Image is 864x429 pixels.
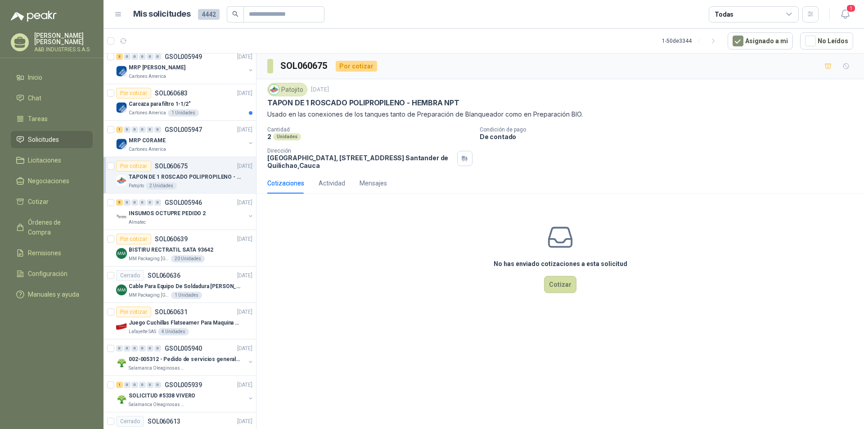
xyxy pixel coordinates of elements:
p: Juego Cuchillas Flatseamer Para Maquina de Coser [129,319,241,327]
button: No Leídos [800,32,853,50]
span: Solicitudes [28,135,59,145]
div: 0 [131,382,138,388]
a: Órdenes de Compra [11,214,93,241]
p: 002-005312 - Pedido de servicios generales CASA RO [129,355,241,364]
p: Almatec [129,219,146,226]
a: Remisiones [11,244,93,262]
span: Configuración [28,269,67,279]
div: 5 [116,199,123,206]
p: GSOL005940 [165,345,202,352]
div: 0 [147,345,153,352]
p: TAPON DE 1 ROSCADO POLIPROPILENO - HEMBRA NPT [267,98,459,108]
span: Tareas [28,114,48,124]
div: Mensajes [360,178,387,188]
div: 0 [147,199,153,206]
div: Por cotizar [336,61,377,72]
div: 0 [124,199,130,206]
a: Inicio [11,69,93,86]
a: Cotizar [11,193,93,210]
div: 3 [116,54,123,60]
div: 0 [154,199,161,206]
span: Licitaciones [28,155,61,165]
p: [GEOGRAPHIC_DATA], [STREET_ADDRESS] Santander de Quilichao , Cauca [267,154,454,169]
p: Cartones America [129,73,166,80]
span: Chat [28,93,41,103]
h3: No has enviado cotizaciones a esta solicitud [494,259,627,269]
p: SOLICITUD #5338 VIVERO [129,392,195,400]
a: 1 0 0 0 0 0 GSOL005939[DATE] Company LogoSOLICITUD #5338 VIVEROSalamanca Oleaginosas SAS [116,379,254,408]
p: [DATE] [237,162,252,171]
div: 0 [124,54,130,60]
div: 0 [139,126,146,133]
p: [DATE] [237,381,252,389]
img: Company Logo [116,321,127,332]
p: SOL060639 [155,236,188,242]
a: Solicitudes [11,131,93,148]
p: Condición de pago [480,126,860,133]
p: [DATE] [237,53,252,61]
p: SOL060631 [155,309,188,315]
p: GSOL005947 [165,126,202,133]
div: Unidades [273,133,301,140]
a: 1 0 0 0 0 0 GSOL005947[DATE] Company LogoMRP CORAMECartones America [116,124,254,153]
img: Company Logo [116,175,127,186]
div: 0 [124,382,130,388]
span: Negociaciones [28,176,69,186]
img: Company Logo [116,248,127,259]
div: 1 - 50 de 3344 [662,34,720,48]
div: 0 [147,54,153,60]
p: Carcaza para filtro 1-1/2" [129,100,191,108]
div: 1 [116,126,123,133]
div: 0 [154,382,161,388]
span: Cotizar [28,197,49,207]
img: Company Logo [116,284,127,295]
div: 0 [116,345,123,352]
a: Por cotizarSOL060631[DATE] Company LogoJuego Cuchillas Flatseamer Para Maquina de CoserLafayette ... [103,303,256,339]
div: 0 [139,199,146,206]
p: GSOL005946 [165,199,202,206]
p: Lafayette SAS [129,328,156,335]
img: Company Logo [116,212,127,222]
p: INSUMOS OCTUPRE PEDIDO 2 [129,209,206,218]
div: 0 [147,382,153,388]
div: Patojito [267,83,307,96]
img: Company Logo [116,357,127,368]
div: Cerrado [116,416,144,427]
p: Salamanca Oleaginosas SAS [129,401,185,408]
div: 0 [131,199,138,206]
p: [PERSON_NAME] [PERSON_NAME] [34,32,93,45]
p: TAPON DE 1 ROSCADO POLIPROPILENO - HEMBRA NPT [129,173,241,181]
a: 3 0 0 0 0 0 GSOL005949[DATE] Company LogoMRP [PERSON_NAME]Cartones America [116,51,254,80]
div: 0 [139,382,146,388]
div: 0 [147,126,153,133]
p: Patojito [129,182,144,190]
p: SOL060683 [155,90,188,96]
p: Cantidad [267,126,472,133]
p: [DATE] [237,344,252,353]
div: Por cotizar [116,88,151,99]
p: MM Packaging [GEOGRAPHIC_DATA] [129,255,169,262]
a: Por cotizarSOL060683[DATE] Company LogoCarcaza para filtro 1-1/2"Cartones America1 Unidades [103,84,256,121]
button: Asignado a mi [728,32,793,50]
p: SOL060636 [148,272,180,279]
img: Company Logo [269,85,279,95]
img: Company Logo [116,394,127,405]
div: 0 [154,54,161,60]
div: 0 [131,126,138,133]
img: Company Logo [116,66,127,77]
p: GSOL005949 [165,54,202,60]
div: 20 Unidades [171,255,205,262]
p: [DATE] [237,271,252,280]
div: Actividad [319,178,345,188]
p: [DATE] [237,199,252,207]
div: 0 [154,126,161,133]
p: MM Packaging [GEOGRAPHIC_DATA] [129,292,169,299]
span: search [232,11,238,17]
div: 0 [124,126,130,133]
span: 4442 [198,9,220,20]
button: Cotizar [544,276,576,293]
a: Negociaciones [11,172,93,190]
div: 0 [139,54,146,60]
p: SOL060675 [155,163,188,169]
a: Licitaciones [11,152,93,169]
